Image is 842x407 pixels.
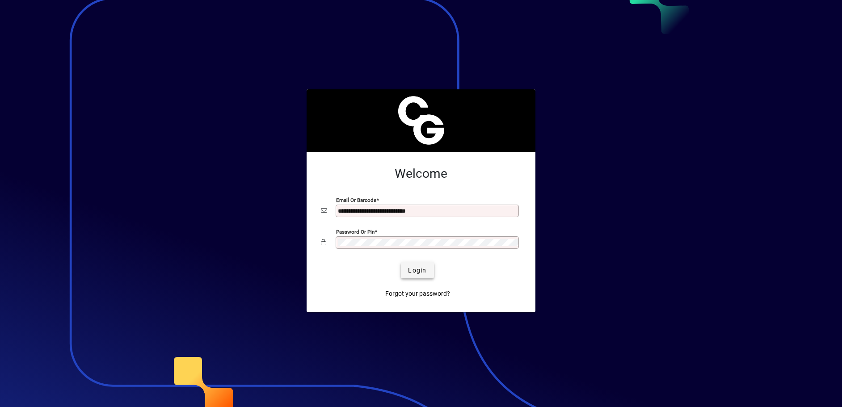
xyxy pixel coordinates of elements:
[408,266,426,275] span: Login
[401,262,434,278] button: Login
[385,289,450,298] span: Forgot your password?
[382,285,454,302] a: Forgot your password?
[336,229,375,235] mat-label: Password or Pin
[321,166,521,181] h2: Welcome
[336,197,376,203] mat-label: Email or Barcode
